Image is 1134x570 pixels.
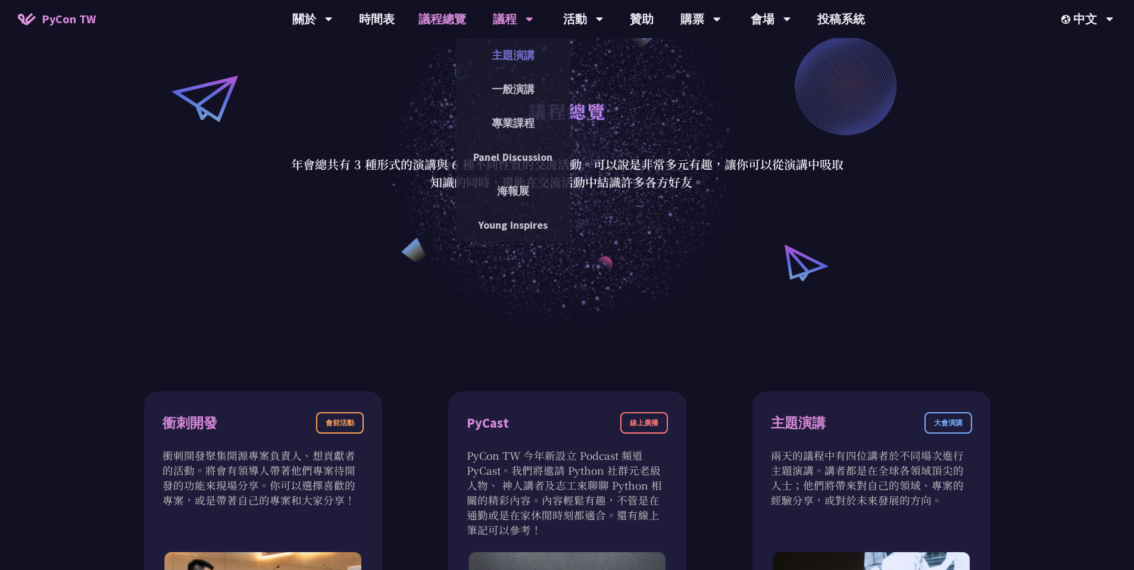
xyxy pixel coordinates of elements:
a: 主題演講 [456,41,570,69]
p: PyCon TW 今年新設立 Podcast 頻道 PyCast。我們將邀請 Python 社群元老級人物、 神人講者及志工來聊聊 Python 相關的精彩內容。內容輕鬆有趣，不管是在通勤或是在... [467,448,668,537]
span: PyCon TW [42,10,96,28]
div: 衝刺開發 [163,413,217,434]
a: Panel Discussion [456,143,570,171]
img: Locale Icon [1061,15,1073,24]
img: Home icon of PyCon TW 2025 [18,13,36,25]
p: 兩天的議程中有四位講者於不同場次進行主題演講。講者都是在全球各領域頂尖的人士；他們將帶來對自己的領域、專案的經驗分享，或對於未來發展的方向。 [771,448,972,507]
a: 一般演講 [456,75,570,103]
a: PyCon TW [6,4,108,34]
div: 會前活動 [316,412,364,434]
p: 年會總共有 3 種形式的演講與 6 種不同性質的交流活動。可以說是非常多元有趣，讓你可以從演講中吸取知識的同時，還能在交流活動中結識許多各方好友。 [290,155,844,191]
a: Young Inspires [456,211,570,239]
a: 專業課程 [456,109,570,137]
div: 線上廣播 [620,412,668,434]
p: 衝刺開發聚集開源專案負責人、想貢獻者的活動。將會有領導人帶著他們專案待開發的功能來現場分享。你可以選擇喜歡的專案，或是帶著自己的專案和大家分享！ [163,448,364,507]
div: 主題演講 [771,413,826,434]
div: PyCast [467,413,509,434]
a: 海報展 [456,177,570,205]
div: 大會演講 [924,412,972,434]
